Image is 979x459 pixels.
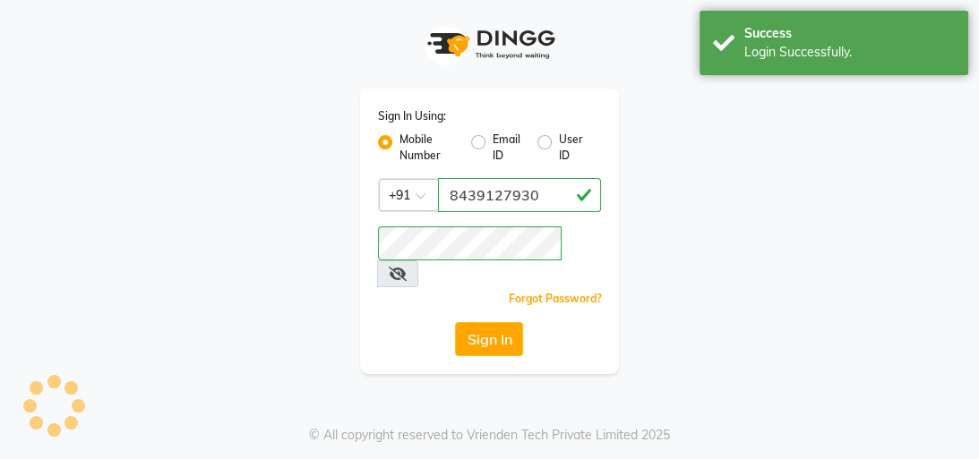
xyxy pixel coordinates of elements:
button: Sign In [455,322,523,356]
div: Login Successfully. [744,43,955,62]
img: logo1.svg [417,18,561,71]
input: Username [378,226,562,260]
label: Sign In Using: [378,108,446,124]
input: Username [438,178,602,212]
label: Email ID [493,132,523,164]
label: Mobile Number [399,132,457,164]
a: Forgot Password? [508,292,601,305]
div: Success [744,24,955,43]
label: User ID [559,132,587,164]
